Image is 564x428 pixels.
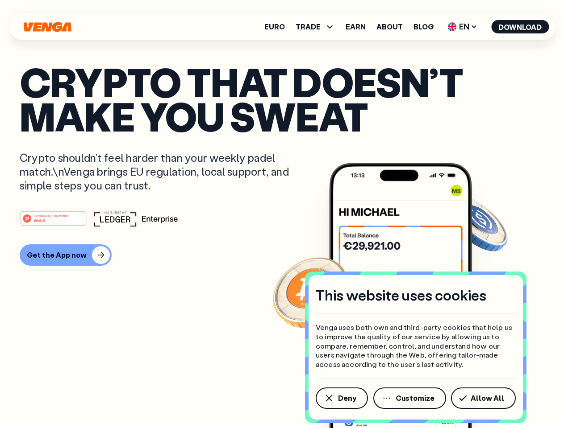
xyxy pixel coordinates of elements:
a: About [376,23,403,30]
img: flag-uk [447,22,456,31]
button: Allow All [451,387,516,409]
svg: Home [22,22,72,32]
button: Deny [316,387,368,409]
img: USDC coin [445,192,510,256]
span: Allow All [471,395,504,402]
a: Euro [264,23,285,30]
span: TRADE [296,23,321,30]
p: Venga uses both own and third-party cookies that help us to improve the quality of our service by... [316,323,516,369]
span: TRADE [296,21,335,32]
button: Download [491,20,549,33]
tspan: #1 PRODUCT OF THE MONTH [34,214,68,217]
a: Get the App now [20,244,544,266]
div: Get the App now [27,251,87,259]
button: Customize [373,387,446,409]
button: Get the App now [20,244,112,266]
p: Crypto that doesn’t make you sweat [20,65,544,133]
img: Bitcoin [271,252,351,332]
span: Customize [396,395,434,402]
h4: This website uses cookies [316,286,486,305]
a: Earn [346,23,366,30]
a: Blog [414,23,434,30]
p: Crypto shouldn’t feel harder than your weekly padel match.\nVenga brings EU regulation, local sup... [20,151,302,193]
span: Deny [338,395,356,402]
a: #1 PRODUCT OF THE MONTHWeb3 [20,216,87,228]
span: EN [444,20,480,34]
tspan: Web3 [34,218,45,222]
